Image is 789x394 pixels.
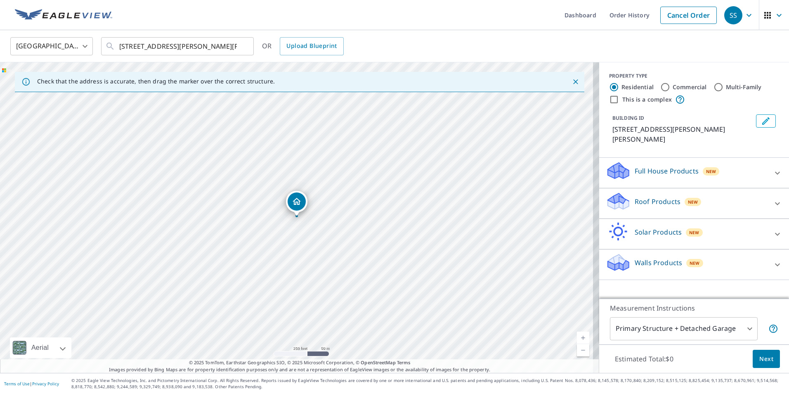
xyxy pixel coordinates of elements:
p: © 2025 Eagle View Technologies, Inc. and Pictometry International Corp. All Rights Reserved. Repo... [71,377,785,390]
label: Commercial [673,83,707,91]
button: Edit building 1 [756,114,776,128]
div: Walls ProductsNew [606,253,782,276]
div: Roof ProductsNew [606,192,782,215]
div: Aerial [10,337,71,358]
div: [GEOGRAPHIC_DATA] [10,35,93,58]
a: Current Level 17, Zoom In [577,332,589,344]
div: Primary Structure + Detached Garage [610,317,758,340]
p: Solar Products [635,227,682,237]
div: Full House ProductsNew [606,161,782,185]
a: Terms [397,359,411,366]
a: Current Level 17, Zoom Out [577,344,589,356]
p: | [4,381,59,386]
span: New [689,229,699,236]
p: Estimated Total: $0 [608,350,680,368]
div: Solar ProductsNew [606,222,782,246]
button: Next [753,350,780,368]
p: Check that the address is accurate, then drag the marker over the correct structure. [37,78,275,85]
span: © 2025 TomTom, Earthstar Geographics SIO, © 2025 Microsoft Corporation, © [189,359,411,366]
p: BUILDING ID [612,114,644,121]
div: PROPERTY TYPE [609,72,779,80]
a: Terms of Use [4,381,30,387]
p: Walls Products [635,258,682,268]
p: Full House Products [635,166,699,176]
a: Privacy Policy [32,381,59,387]
p: Roof Products [635,197,680,206]
label: Multi-Family [726,83,762,91]
a: Cancel Order [660,7,717,24]
span: New [690,260,700,266]
span: Next [759,354,773,364]
img: EV Logo [15,9,112,21]
span: Your report will include the primary structure and a detached garage if one exists. [768,324,778,334]
a: OpenStreetMap [361,359,395,366]
div: OR [262,37,344,55]
button: Close [570,76,581,87]
a: Upload Blueprint [280,37,343,55]
input: Search by address or latitude-longitude [119,35,237,58]
span: New [706,168,716,175]
label: This is a complex [622,95,672,104]
p: [STREET_ADDRESS][PERSON_NAME][PERSON_NAME] [612,124,753,144]
label: Residential [621,83,654,91]
div: Aerial [29,337,51,358]
span: Upload Blueprint [286,41,337,51]
p: Measurement Instructions [610,303,778,313]
div: SS [724,6,742,24]
div: Dropped pin, building 1, Residential property, 4719 Austin Peay Hwy Westmoreland, TN 37186 [286,191,307,216]
span: New [688,199,698,205]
